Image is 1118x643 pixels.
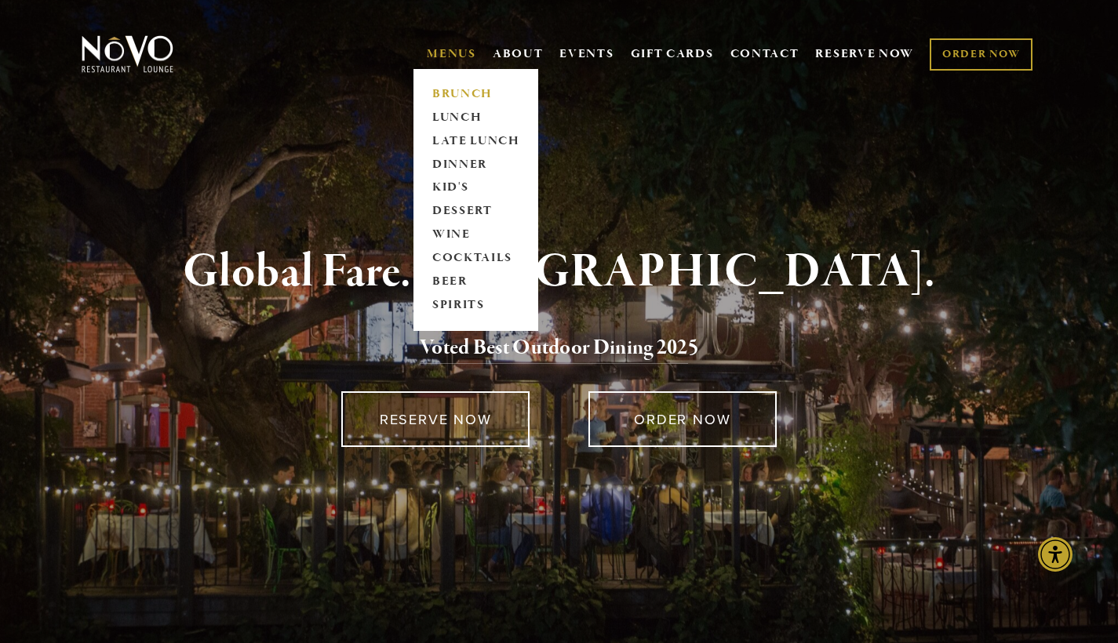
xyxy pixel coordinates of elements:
a: BRUNCH [427,82,525,106]
strong: Global Fare. [GEOGRAPHIC_DATA]. [183,242,935,302]
a: LATE LUNCH [427,129,525,153]
a: GIFT CARDS [631,39,714,69]
a: LUNCH [427,106,525,129]
a: RESERVE NOW [815,39,914,69]
a: KID'S [427,176,525,200]
h2: 5 [107,332,1011,365]
div: Accessibility Menu [1038,537,1072,572]
a: EVENTS [559,46,614,62]
a: Voted Best Outdoor Dining 202 [420,334,688,364]
a: DESSERT [427,200,525,223]
a: BEER [427,271,525,294]
img: Novo Restaurant &amp; Lounge [78,35,177,74]
a: MENUS [427,46,476,62]
a: CONTACT [730,39,799,69]
a: ABOUT [493,46,544,62]
a: ORDER NOW [588,391,777,447]
a: DINNER [427,153,525,176]
a: WINE [427,223,525,247]
a: SPIRITS [427,294,525,318]
a: ORDER NOW [930,38,1032,71]
a: RESERVE NOW [341,391,530,447]
a: COCKTAILS [427,247,525,271]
